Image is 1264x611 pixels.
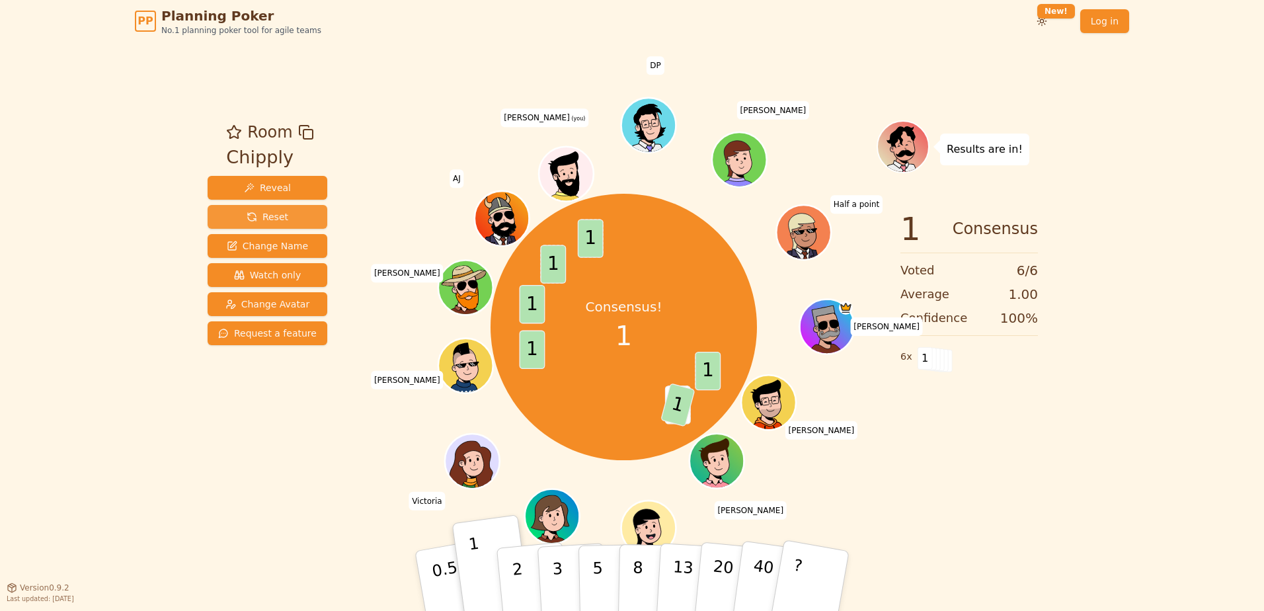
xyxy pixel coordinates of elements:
span: 1 [660,383,695,427]
span: Voted [900,261,935,280]
span: Reset [247,210,288,224]
p: 1 [467,534,487,606]
button: Version0.9.2 [7,583,69,593]
span: Click to change your name [371,264,444,282]
span: Click to change your name [450,169,464,188]
span: 1 [695,351,721,389]
p: Consensus! [586,298,662,316]
span: Confidence [900,309,967,327]
span: 1 [900,213,921,245]
span: Click to change your name [850,317,923,336]
span: Click to change your name [736,101,809,120]
button: Reveal [208,176,327,200]
span: 6 x [900,350,912,364]
span: Click to change your name [714,501,787,520]
p: Results are in! [947,140,1023,159]
span: Average [900,285,949,304]
span: Melissa is the host [838,301,852,315]
span: 1 [615,316,632,356]
span: Watch only [234,268,301,282]
span: 100 % [1000,309,1038,327]
a: Log in [1080,9,1129,33]
button: Reset [208,205,327,229]
span: Click to change your name [830,195,883,214]
span: Planning Poker [161,7,321,25]
a: PPPlanning PokerNo.1 planning poker tool for agile teams [135,7,321,36]
span: Request a feature [218,327,317,340]
span: Reveal [244,181,291,194]
span: Change Name [227,239,308,253]
span: 1 [540,245,566,283]
span: 1 [577,219,603,257]
button: New! [1030,9,1054,33]
button: Change Name [208,234,327,258]
span: (you) [570,116,586,122]
button: Request a feature [208,321,327,345]
div: New! [1037,4,1075,19]
span: Room [247,120,292,144]
span: 6 / 6 [1017,261,1038,280]
span: No.1 planning poker tool for agile teams [161,25,321,36]
button: Click to change your avatar [540,148,592,200]
span: Change Avatar [225,298,310,311]
span: Click to change your name [409,492,446,510]
button: Change Avatar [208,292,327,316]
span: Version 0.9.2 [20,583,69,593]
span: Click to change your name [371,371,444,389]
span: Click to change your name [500,108,588,127]
span: Click to change your name [647,56,664,75]
span: 1.00 [1008,285,1038,304]
span: 1 [918,347,933,370]
button: Add as favourite [226,120,242,144]
span: PP [138,13,153,29]
span: Consensus [953,213,1038,245]
span: 1 [519,285,545,323]
span: Last updated: [DATE] [7,595,74,602]
div: Chipply [226,144,313,171]
span: Click to change your name [785,421,858,440]
button: Watch only [208,263,327,287]
span: 1 [519,330,545,368]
